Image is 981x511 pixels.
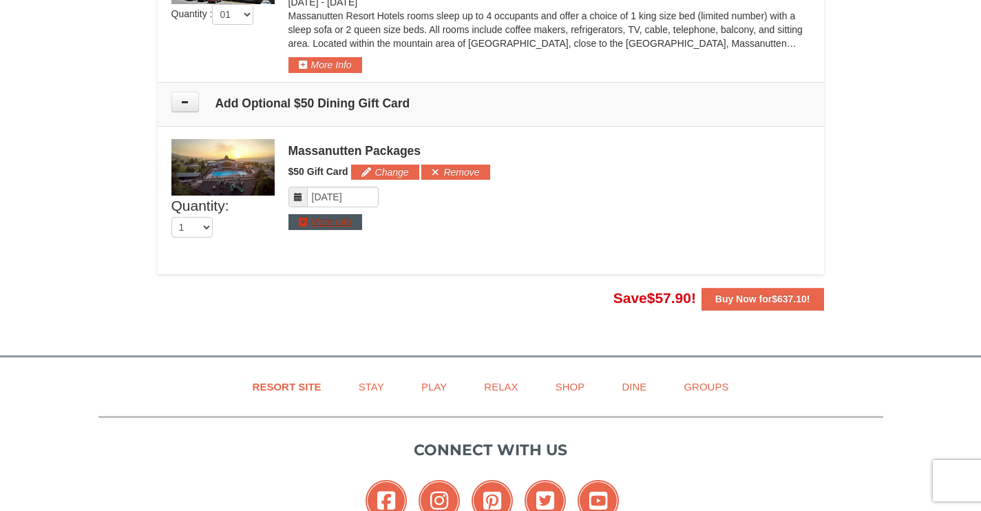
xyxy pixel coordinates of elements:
a: Shop [538,371,602,402]
a: Resort Site [235,371,339,402]
span: Quantity: [171,198,229,213]
span: $57.90 [647,290,691,306]
img: 6619879-1.jpg [171,139,275,196]
button: Remove [421,165,489,180]
div: Massanutten Packages [288,144,810,158]
button: Change [351,165,419,180]
button: More Info [288,214,362,229]
button: More Info [288,57,362,72]
a: Dine [604,371,664,402]
strong: Buy Now for ! [715,293,810,304]
span: $637.10 [772,293,807,304]
a: Play [404,371,464,402]
span: $50 Gift Card [288,166,348,177]
span: Quantity : [171,8,254,19]
button: Buy Now for$637.10! [702,288,824,310]
span: Save ! [613,290,696,306]
a: Stay [341,371,401,402]
h4: Add Optional $50 Dining Gift Card [171,96,810,110]
a: Groups [666,371,746,402]
a: Relax [467,371,535,402]
p: Connect with us [98,439,883,461]
p: Massanutten Resort Hotels rooms sleep up to 4 occupants and offer a choice of 1 king size bed (li... [288,9,810,50]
